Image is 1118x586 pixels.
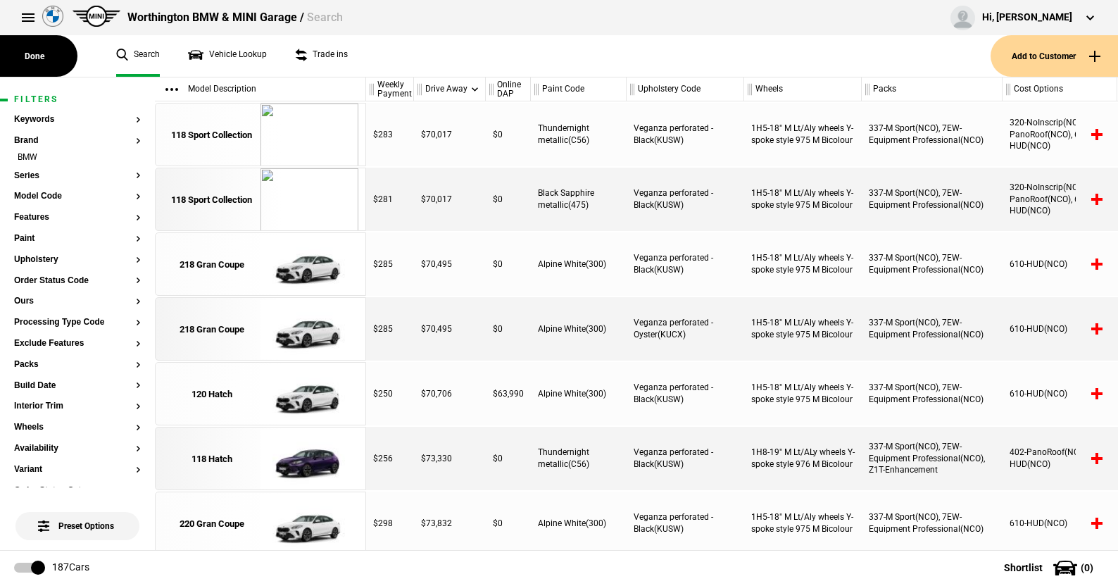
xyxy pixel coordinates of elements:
[14,339,141,349] button: Exclude Features
[862,77,1002,101] div: Packs
[171,194,252,206] div: 118 Sport Collection
[366,362,414,425] div: $250
[14,360,141,370] button: Packs
[1003,492,1117,555] div: 610-HUD(NCO)
[414,103,486,166] div: $70,017
[14,171,141,192] section: Series
[14,318,141,328] button: Processing Type Code
[163,428,260,491] a: 118 Hatch
[531,362,627,425] div: Alpine White(300)
[260,428,358,491] img: cosySec
[486,362,531,425] div: $63,990
[1003,103,1117,166] div: 320-NoInscrip(NCO), 402-PanoRoof(NCO), 610-HUD(NCO)
[14,115,141,136] section: Keywords
[366,492,414,555] div: $298
[260,492,358,556] img: cosySec
[14,192,141,201] button: Model Code
[14,276,141,297] section: Order Status Code
[155,77,365,101] div: Model Description
[52,561,89,575] div: 187 Cars
[744,362,862,425] div: 1H5-18" M Lt/Aly wheels Y-spoke style 975 M Bicolour
[627,362,744,425] div: Veganza perforated - Black(KUSW)
[188,35,267,77] a: Vehicle Lookup
[14,486,141,496] button: Order Status Category
[163,168,260,232] a: 118 Sport Collection
[14,192,141,213] section: Model Code
[366,232,414,296] div: $285
[366,77,413,101] div: Weekly Payment
[982,11,1072,25] div: Hi, [PERSON_NAME]
[627,297,744,361] div: Veganza perforated - Oyster(KUCX)
[414,427,486,490] div: $73,330
[627,103,744,166] div: Veganza perforated - Black(KUSW)
[1081,563,1093,573] span: ( 0 )
[1003,232,1117,296] div: 610-HUD(NCO)
[862,362,1003,425] div: 337-M Sport(NCO), 7EW-Equipment Professional(NCO)
[14,465,141,475] button: Variant
[14,423,141,432] button: Wheels
[163,233,260,297] a: 218 Gran Coupe
[991,35,1118,77] button: Add to Customer
[414,492,486,555] div: $73,832
[14,360,141,381] section: Packs
[14,115,141,125] button: Keywords
[744,77,861,101] div: Wheels
[295,35,348,77] a: Trade ins
[260,363,358,426] img: cosySec
[307,11,343,24] span: Search
[531,232,627,296] div: Alpine White(300)
[14,171,141,181] button: Series
[414,297,486,361] div: $70,495
[14,234,141,244] button: Paint
[14,297,141,306] button: Ours
[486,492,531,555] div: $0
[414,232,486,296] div: $70,495
[366,427,414,490] div: $256
[171,129,252,142] div: 118 Sport Collection
[862,232,1003,296] div: 337-M Sport(NCO), 7EW-Equipment Professional(NCO)
[14,423,141,444] section: Wheels
[366,103,414,166] div: $283
[744,297,862,361] div: 1H5-18" M Lt/Aly wheels Y-spoke style 975 M Bicolour
[14,136,141,171] section: BrandBMW
[744,168,862,231] div: 1H5-18" M Lt/Aly wheels Y-spoke style 975 M Bicolour
[744,103,862,166] div: 1H5-18" M Lt/Aly wheels Y-spoke style 975 M Bicolour
[862,168,1003,231] div: 337-M Sport(NCO), 7EW-Equipment Professional(NCO)
[260,233,358,297] img: cosySec
[627,427,744,490] div: Veganza perforated - Black(KUSW)
[627,492,744,555] div: Veganza perforated - Black(KUSW)
[14,255,141,265] button: Upholstery
[531,427,627,490] div: Thundernight metallic(C56)
[1003,427,1117,490] div: 402-PanoRoof(NCO), 610-HUD(NCO)
[163,363,260,426] a: 120 Hatch
[14,255,141,276] section: Upholstery
[531,297,627,361] div: Alpine White(300)
[163,492,260,556] a: 220 Gran Coupe
[486,232,531,296] div: $0
[744,427,862,490] div: 1H8-19" M Lt/ALy wheels Y-spoke style 976 M Bicolour
[862,492,1003,555] div: 337-M Sport(NCO), 7EW-Equipment Professional(NCO)
[260,104,358,167] img: cosySec
[14,381,141,402] section: Build Date
[983,550,1118,585] button: Shortlist(0)
[191,388,232,401] div: 120 Hatch
[14,401,141,411] button: Interior Trim
[366,297,414,361] div: $285
[163,104,260,167] a: 118 Sport Collection
[14,297,141,318] section: Ours
[14,151,141,166] li: BMW
[14,136,141,146] button: Brand
[14,465,141,486] section: Variant
[14,486,141,507] section: Order Status Category
[627,232,744,296] div: Veganza perforated - Black(KUSW)
[260,168,358,232] img: cosySec
[627,168,744,231] div: Veganza perforated - Black(KUSW)
[14,444,141,454] button: Availability
[744,492,862,555] div: 1H5-18" M Lt/Aly wheels Y-spoke style 975 M Bicolour
[14,213,141,234] section: Features
[1003,297,1117,361] div: 610-HUD(NCO)
[116,35,160,77] a: Search
[14,95,141,104] h1: Filters
[180,323,244,336] div: 218 Gran Coupe
[14,213,141,223] button: Features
